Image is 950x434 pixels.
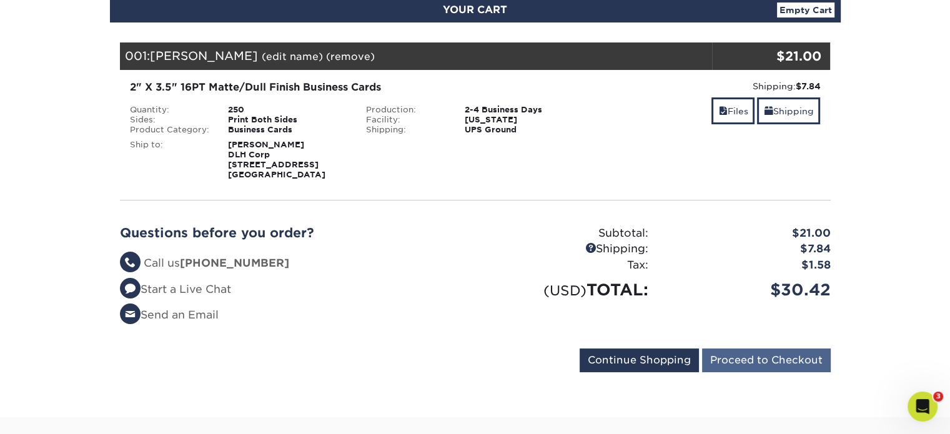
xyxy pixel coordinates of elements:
[326,51,375,62] a: (remove)
[120,283,231,295] a: Start a Live Chat
[357,105,455,115] div: Production:
[455,125,593,135] div: UPS Ground
[150,49,258,62] span: [PERSON_NAME]
[603,80,821,92] div: Shipping:
[658,257,840,274] div: $1.58
[908,392,938,422] iframe: Intercom live chat
[121,125,219,135] div: Product Category:
[121,140,219,180] div: Ship to:
[580,348,699,372] input: Continue Shopping
[764,106,773,116] span: shipping
[543,282,586,298] small: (USD)
[658,225,840,242] div: $21.00
[475,257,658,274] div: Tax:
[120,308,219,321] a: Send an Email
[475,278,658,302] div: TOTAL:
[120,255,466,272] li: Call us
[455,115,593,125] div: [US_STATE]
[443,4,507,16] span: YOUR CART
[357,115,455,125] div: Facility:
[455,105,593,115] div: 2-4 Business Days
[718,106,727,116] span: files
[219,105,357,115] div: 250
[130,80,584,95] div: 2" X 3.5" 16PT Matte/Dull Finish Business Cards
[475,241,658,257] div: Shipping:
[121,105,219,115] div: Quantity:
[658,278,840,302] div: $30.42
[120,225,466,240] h2: Questions before you order?
[658,241,840,257] div: $7.84
[121,115,219,125] div: Sides:
[219,115,357,125] div: Print Both Sides
[120,42,712,70] div: 001:
[357,125,455,135] div: Shipping:
[933,392,943,402] span: 3
[3,396,106,430] iframe: Google Customer Reviews
[219,125,357,135] div: Business Cards
[475,225,658,242] div: Subtotal:
[262,51,323,62] a: (edit name)
[228,140,325,179] strong: [PERSON_NAME] DLH Corp [STREET_ADDRESS] [GEOGRAPHIC_DATA]
[180,257,289,269] strong: [PHONE_NUMBER]
[711,97,755,124] a: Files
[702,348,831,372] input: Proceed to Checkout
[795,81,820,91] strong: $7.84
[712,47,821,66] div: $21.00
[777,2,834,17] a: Empty Cart
[757,97,820,124] a: Shipping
